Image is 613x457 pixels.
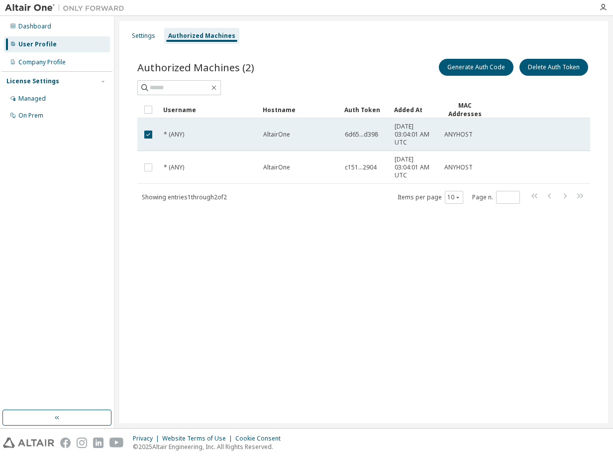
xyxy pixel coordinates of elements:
[18,58,66,66] div: Company Profile
[109,438,124,448] img: youtube.svg
[6,77,59,85] div: License Settings
[263,131,290,139] span: AltairOne
[163,102,255,118] div: Username
[164,131,184,139] span: * (ANY)
[444,163,473,171] span: ANYHOST
[395,123,435,147] span: [DATE] 03:04:01 AM UTC
[263,102,336,118] div: Hostname
[519,59,588,76] button: Delete Auth Token
[168,32,235,40] div: Authorized Machines
[60,438,71,448] img: facebook.svg
[133,435,162,443] div: Privacy
[398,191,463,204] span: Items per page
[3,438,54,448] img: altair_logo.svg
[235,435,287,443] div: Cookie Consent
[439,59,513,76] button: Generate Auth Code
[18,95,46,103] div: Managed
[18,40,57,48] div: User Profile
[93,438,103,448] img: linkedin.svg
[18,112,43,120] div: On Prem
[344,102,386,118] div: Auth Token
[345,131,378,139] span: 6d65...d398
[77,438,87,448] img: instagram.svg
[142,193,227,201] span: Showing entries 1 through 2 of 2
[132,32,155,40] div: Settings
[164,163,184,171] span: * (ANY)
[5,3,129,13] img: Altair One
[263,163,290,171] span: AltairOne
[472,191,520,204] span: Page n.
[444,101,486,118] div: MAC Addresses
[394,102,436,118] div: Added At
[137,60,254,74] span: Authorized Machines (2)
[133,443,287,451] p: © 2025 Altair Engineering, Inc. All Rights Reserved.
[395,155,435,179] span: [DATE] 03:04:01 AM UTC
[447,193,461,201] button: 10
[162,435,235,443] div: Website Terms of Use
[18,22,51,30] div: Dashboard
[345,163,377,171] span: c151...2904
[444,131,473,139] span: ANYHOST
